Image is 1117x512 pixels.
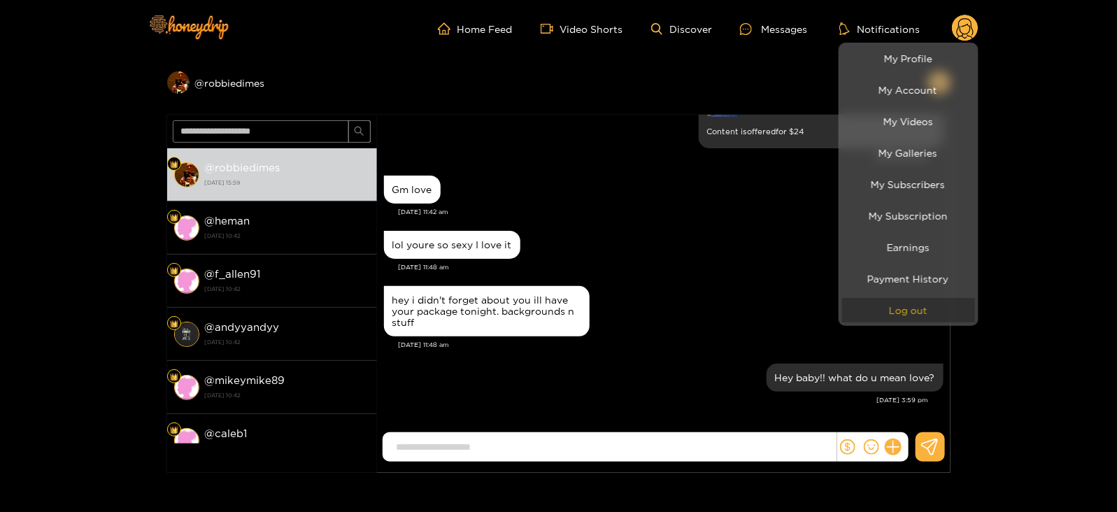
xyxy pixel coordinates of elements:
[842,266,975,291] a: Payment History
[842,172,975,197] a: My Subscribers
[842,109,975,134] a: My Videos
[842,78,975,102] a: My Account
[842,298,975,322] button: Log out
[842,204,975,228] a: My Subscription
[842,235,975,259] a: Earnings
[842,141,975,165] a: My Galleries
[842,46,975,71] a: My Profile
